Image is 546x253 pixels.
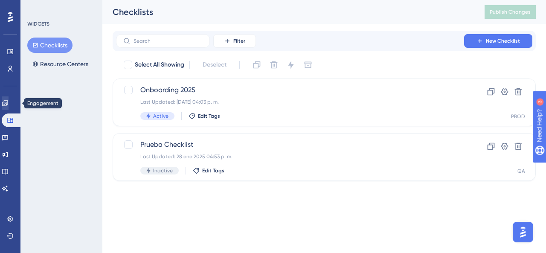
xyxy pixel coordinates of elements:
[153,113,168,119] span: Active
[113,6,463,18] div: Checklists
[27,38,73,53] button: Checklists
[134,38,203,44] input: Search
[198,113,220,119] span: Edit Tags
[195,57,234,73] button: Deselect
[135,60,184,70] span: Select All Showing
[27,20,49,27] div: WIDGETS
[27,56,93,72] button: Resource Centers
[153,167,173,174] span: Inactive
[20,2,53,12] span: Need Help?
[233,38,245,44] span: Filter
[140,99,440,105] div: Last Updated: [DATE] 04:03 p. m.
[140,140,440,150] span: Prueba Checklist
[202,167,224,174] span: Edit Tags
[203,60,227,70] span: Deselect
[140,85,440,95] span: Onboarding 2025
[140,153,440,160] div: Last Updated: 28 ene 2025 04:53 p. m.
[510,219,536,245] iframe: UserGuiding AI Assistant Launcher
[486,38,520,44] span: New Checklist
[485,5,536,19] button: Publish Changes
[464,34,532,48] button: New Checklist
[511,113,525,120] div: PROD
[59,4,62,11] div: 3
[193,167,224,174] button: Edit Tags
[189,113,220,119] button: Edit Tags
[213,34,256,48] button: Filter
[517,168,525,174] div: QA
[490,9,531,15] span: Publish Changes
